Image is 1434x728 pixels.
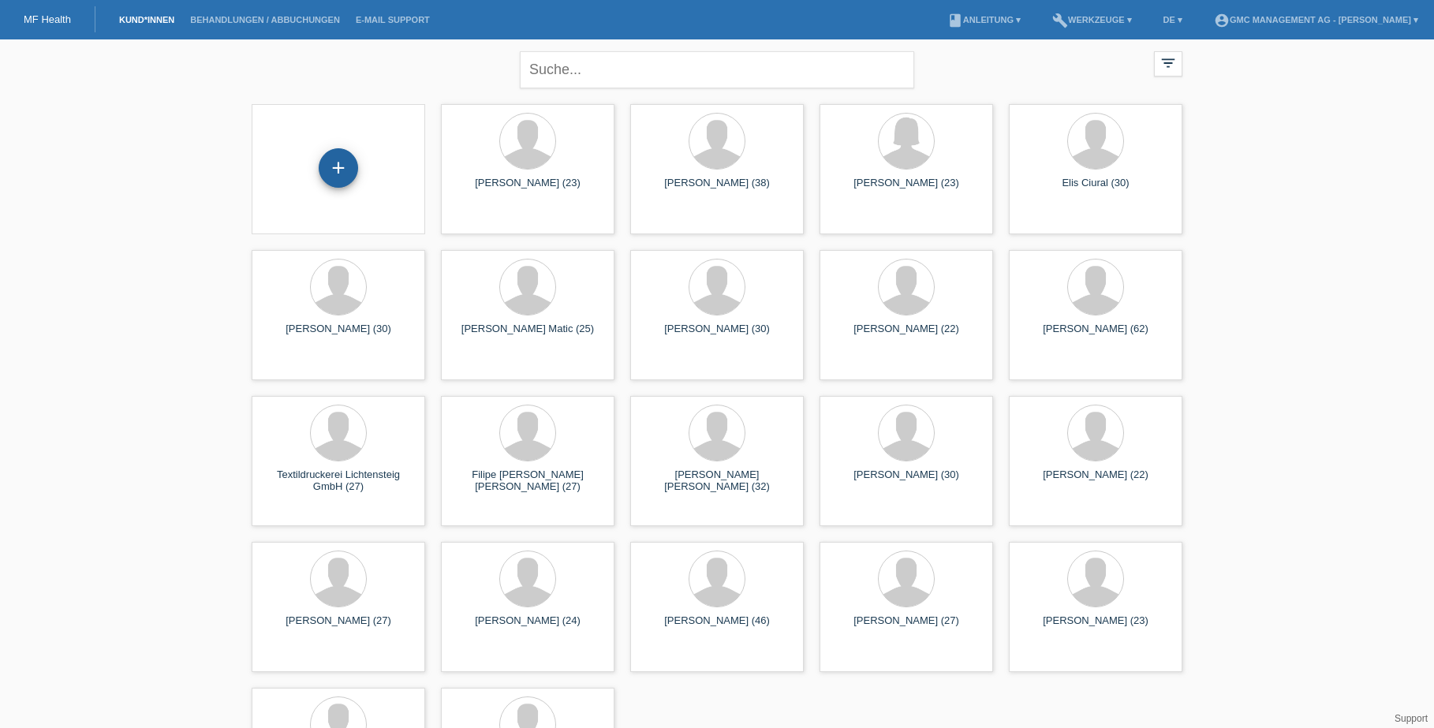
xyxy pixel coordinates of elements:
[1021,469,1170,494] div: [PERSON_NAME] (22)
[1206,15,1426,24] a: account_circleGMC Management AG - [PERSON_NAME] ▾
[264,614,413,640] div: [PERSON_NAME] (27)
[1395,713,1428,724] a: Support
[1160,54,1177,72] i: filter_list
[832,323,980,348] div: [PERSON_NAME] (22)
[832,469,980,494] div: [PERSON_NAME] (30)
[454,323,602,348] div: [PERSON_NAME] Matic (25)
[348,15,438,24] a: E-Mail Support
[1214,13,1230,28] i: account_circle
[319,155,357,181] div: Kund*in hinzufügen
[643,177,791,202] div: [PERSON_NAME] (38)
[111,15,182,24] a: Kund*innen
[947,13,963,28] i: book
[643,323,791,348] div: [PERSON_NAME] (30)
[1021,614,1170,640] div: [PERSON_NAME] (23)
[454,469,602,494] div: Filipe [PERSON_NAME] [PERSON_NAME] (27)
[643,469,791,494] div: [PERSON_NAME] [PERSON_NAME] (32)
[1021,177,1170,202] div: Elis Ciural (30)
[643,614,791,640] div: [PERSON_NAME] (46)
[520,51,914,88] input: Suche...
[832,614,980,640] div: [PERSON_NAME] (27)
[1156,15,1190,24] a: DE ▾
[1044,15,1140,24] a: buildWerkzeuge ▾
[939,15,1029,24] a: bookAnleitung ▾
[454,614,602,640] div: [PERSON_NAME] (24)
[454,177,602,202] div: [PERSON_NAME] (23)
[1021,323,1170,348] div: [PERSON_NAME] (62)
[832,177,980,202] div: [PERSON_NAME] (23)
[182,15,348,24] a: Behandlungen / Abbuchungen
[1052,13,1068,28] i: build
[24,13,71,25] a: MF Health
[264,323,413,348] div: [PERSON_NAME] (30)
[264,469,413,494] div: Textildruckerei Lichtensteig GmbH (27)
